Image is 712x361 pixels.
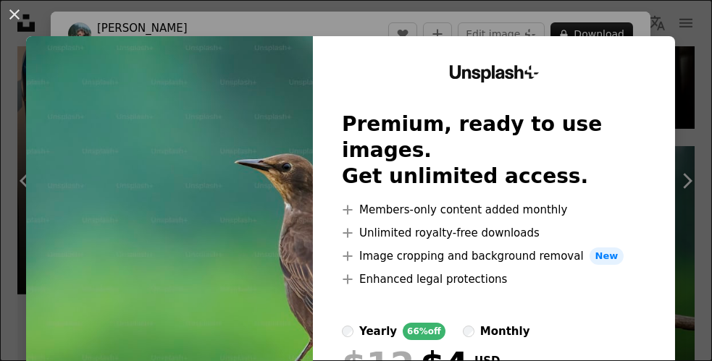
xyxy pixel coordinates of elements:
input: yearly66%off [342,326,353,337]
li: Unlimited royalty-free downloads [342,224,646,242]
span: New [590,247,624,265]
input: monthly [463,326,474,337]
li: Enhanced legal protections [342,271,646,288]
div: yearly [359,323,397,340]
div: 66% off [403,323,445,340]
li: Members-only content added monthly [342,201,646,218]
li: Image cropping and background removal [342,247,646,265]
div: monthly [480,323,530,340]
h2: Premium, ready to use images. Get unlimited access. [342,111,646,190]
